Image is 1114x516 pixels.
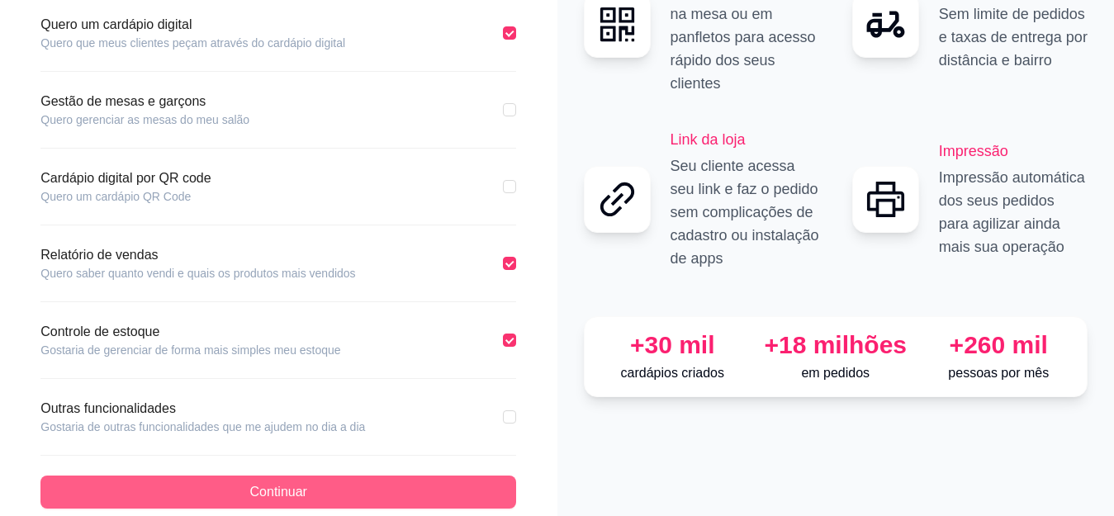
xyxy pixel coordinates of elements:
[40,111,249,128] article: Quero gerenciar as mesas do meu salão
[40,265,355,282] article: Quero saber quanto vendi e quais os produtos mais vendidos
[40,15,345,35] article: Quero um cardápio digital
[924,363,1074,383] p: pessoas por mês
[40,245,355,265] article: Relatório de vendas
[250,482,307,502] span: Continuar
[40,168,211,188] article: Cardápio digital por QR code
[40,188,211,205] article: Quero um cardápio QR Code
[671,154,819,270] p: Seu cliente acessa seu link e faz o pedido sem complicações de cadastro ou instalação de apps
[40,476,516,509] button: Continuar
[40,342,340,358] article: Gostaria de gerenciar de forma mais simples meu estoque
[939,140,1088,163] h2: Impressão
[924,330,1074,360] div: +260 mil
[939,166,1088,258] p: Impressão automática dos seus pedidos para agilizar ainda mais sua operação
[761,330,911,360] div: +18 milhões
[40,92,249,111] article: Gestão de mesas e garçons
[40,419,365,435] article: Gostaria de outras funcionalidades que me ajudem no dia a dia
[40,35,345,51] article: Quero que meus clientes peçam através do cardápio digital
[40,322,340,342] article: Controle de estoque
[598,330,748,360] div: +30 mil
[761,363,911,383] p: em pedidos
[598,363,748,383] p: cardápios criados
[671,128,819,151] h2: Link da loja
[939,2,1088,72] p: Sem limite de pedidos e taxas de entrega por distância e bairro
[40,399,365,419] article: Outras funcionalidades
